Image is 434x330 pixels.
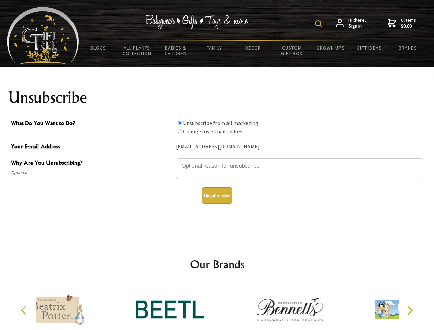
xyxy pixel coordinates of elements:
span: Why Are You Unsubscribing? [11,158,173,168]
strong: $0.00 [401,23,416,29]
button: Previous [17,303,32,318]
span: 0 items [401,17,416,29]
a: Family [195,41,234,55]
span: Hi there, [348,17,366,29]
h1: Unsubscribe [8,89,426,106]
button: Next [402,303,417,318]
label: Change my e-mail address [183,128,245,135]
span: Your E-mail Address [11,142,173,152]
input: What Do You Want to Do? [178,121,182,125]
span: What Do You Want to Do? [11,119,173,129]
a: Babies & Children [156,41,195,60]
a: All Plants Collection [118,41,157,60]
h2: Our Brands [14,256,421,273]
label: Unsubscribe from all marketing [183,120,258,126]
a: 0 items$0.00 [388,17,416,29]
a: Decor [234,41,272,55]
img: Babywear - Gifts - Toys & more [146,15,249,29]
input: What Do You Want to Do? [178,129,182,133]
div: [EMAIL_ADDRESS][DOMAIN_NAME] [176,142,423,152]
button: Unsubscribe [202,187,232,204]
img: product search [315,20,322,27]
span: Optional [11,168,173,177]
a: BLOGS [79,41,118,55]
a: Grown Ups [311,41,350,55]
a: Custom Gift Box [272,41,311,60]
img: Babyware - Gifts - Toys and more... [7,7,79,64]
a: Hi there,Sign in [336,17,366,29]
strong: Sign in [348,23,366,29]
a: Gift Ideas [350,41,389,55]
textarea: Why Are You Unsubscribing? [176,158,423,179]
a: Brands [389,41,427,55]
